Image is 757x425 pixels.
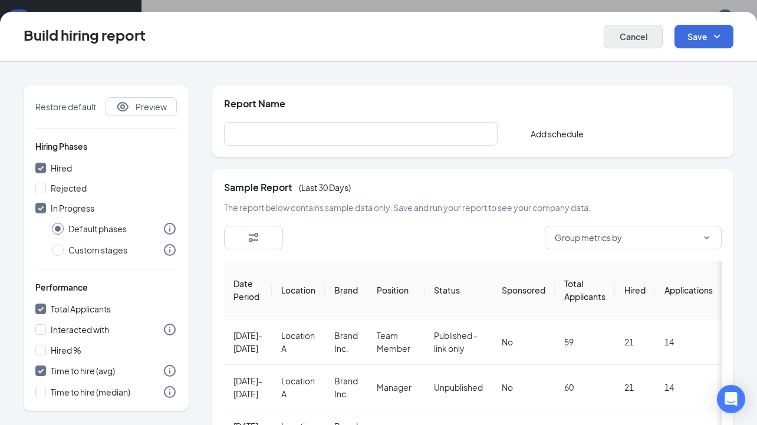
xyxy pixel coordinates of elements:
span: Performance [35,281,88,293]
span: ( Last 30 Days ) [299,181,351,194]
span: Hired [624,285,646,295]
span: Hired % [51,345,81,355]
span: 60 [564,382,574,393]
span: The report below contains sample data only. Save and run your report to see your company data. [224,201,591,214]
svg: SmallChevronDown [710,29,724,44]
svg: Info [163,385,177,399]
span: Manager [377,382,412,393]
span: Applications [664,285,713,295]
div: Open Intercom Messenger [717,385,745,413]
span: No [502,382,513,393]
svg: Eye [116,100,130,114]
span: Aug 16-Sep 15, 2025 [233,330,262,354]
span: Published - link only [434,330,478,354]
svg: Filter [246,230,261,245]
span: Sponsored [502,285,545,295]
button: SaveSmallChevronDown [674,25,733,48]
svg: SmallChevronDown [702,233,712,243]
svg: Info [163,322,177,337]
span: Total Applicants [51,304,111,314]
span: Add schedule [531,128,584,140]
span: Location [281,285,315,295]
svg: Info [163,222,177,236]
span: 14 [664,337,674,347]
span: Aug 16-Sep 15, 2025 [233,375,262,399]
span: In Progress [51,203,94,213]
span: Hired [51,163,72,173]
span: Brand Inc. [334,330,358,354]
span: Time to hire (avg) [51,365,115,376]
span: Date Period [233,278,259,302]
span: Preview [136,101,167,113]
span: Group metrics by [555,232,622,243]
span: 14 [664,382,674,393]
h5: Report Name [224,97,285,110]
span: Unpublished [434,382,483,393]
h3: Sample Report [224,181,292,194]
button: Cancel [604,25,663,48]
span: Hiring Phases [35,140,87,152]
span: Interacted with [51,324,109,335]
span: Time to hire (median) [51,387,130,397]
button: Group metrics bySmallChevronDown [545,226,722,249]
button: EyePreview [106,97,177,116]
span: Custom stages [64,243,132,256]
span: 59 [564,337,574,347]
span: Total Applicants [564,278,605,302]
span: Location A [281,375,315,399]
span: Status [434,285,460,295]
span: Restore default [35,101,96,113]
span: 21 [624,337,634,347]
svg: Info [163,364,177,378]
span: Default phases [64,222,131,235]
svg: Info [163,243,177,257]
span: 21 [624,382,634,393]
h3: Build hiring report [24,25,146,48]
button: Filter [224,226,283,249]
span: Team Member [377,330,410,354]
span: Rejected [51,183,87,193]
span: Brand Inc. [334,375,358,399]
span: No [502,337,513,347]
span: Position [377,285,409,295]
span: Location A [281,330,315,354]
span: Brand [334,285,358,295]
